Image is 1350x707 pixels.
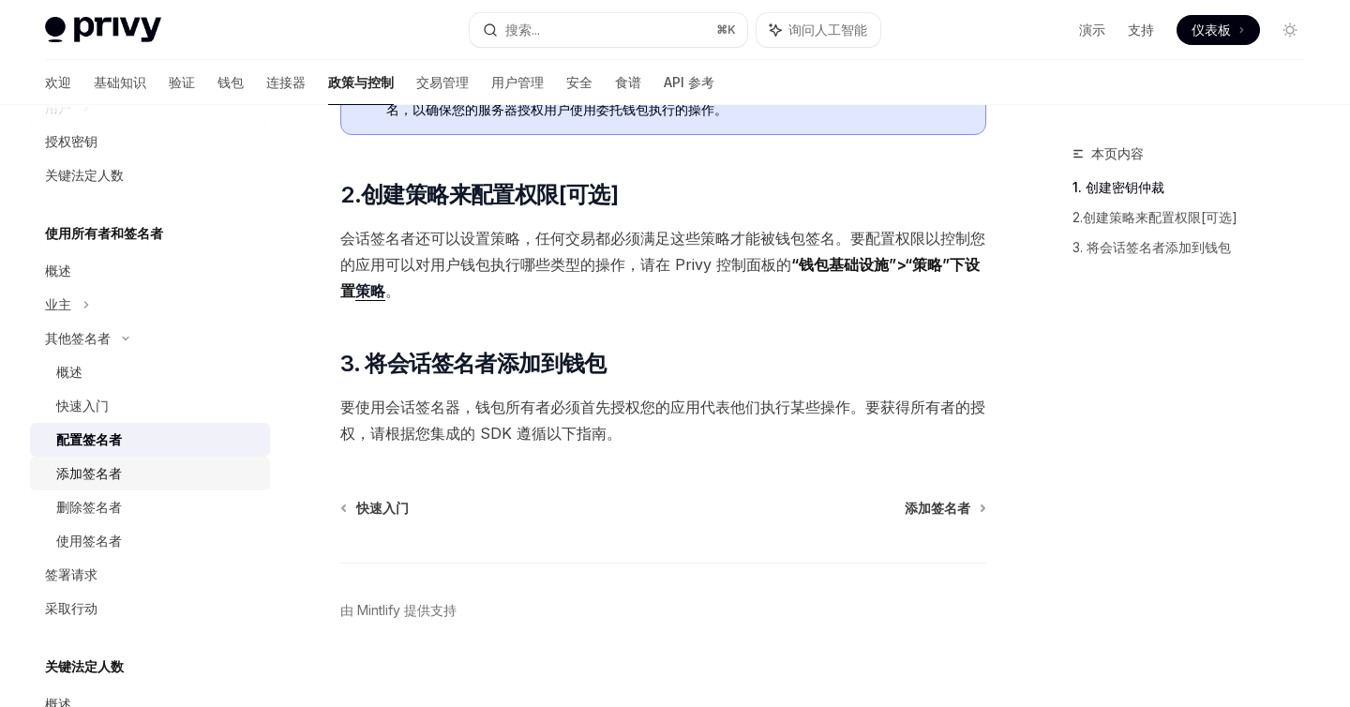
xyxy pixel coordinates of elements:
[328,74,394,90] font: 政策与控制
[385,281,400,300] font: 。
[1072,239,1231,255] font: 3. 将会话签名者添加到钱包
[30,389,270,423] a: 快速入门
[1177,15,1260,45] a: 仪表板
[1072,179,1164,195] font: 1. 创建密钥仲裁
[56,398,109,414] font: 快速入门
[491,74,544,90] font: 用户管理
[56,431,122,447] font: 配置签名者
[45,133,97,149] font: 授权密钥
[566,74,592,90] font: 安全
[30,490,270,524] a: 删除签名者
[355,281,385,300] font: 策略
[45,60,71,105] a: 欢迎
[217,60,244,105] a: 钱包
[1128,21,1154,39] a: 支持
[30,558,270,592] a: 签署请求
[30,355,270,389] a: 概述
[1072,233,1320,263] a: 3. 将会话签名者添加到钱包
[45,167,124,183] font: 关键法定人数
[1079,22,1105,38] font: 演示
[416,74,469,90] font: 交易管理
[340,181,618,208] font: 2.创建策略来配置权限[可选]
[1072,173,1320,203] a: 1. 创建密钥仲裁
[1072,203,1320,233] a: 2.创建策略来配置权限[可选]
[664,60,714,105] a: API 参考
[664,74,714,90] font: API 参考
[1128,22,1154,38] font: 支持
[505,22,540,38] font: 搜索...
[566,60,592,105] a: 安全
[217,74,244,90] font: 钱包
[1275,15,1305,45] button: 切换暗模式
[342,499,409,518] a: 快速入门
[416,60,469,105] a: 交易管理
[491,60,544,105] a: 用户管理
[56,499,122,515] font: 删除签名者
[757,13,880,47] button: 询问人工智能
[655,255,791,274] font: 在 Privy 控制面板的
[30,524,270,558] a: 使用签名者
[30,254,270,288] a: 概述
[355,281,385,301] a: 策略
[94,74,146,90] font: 基础知识
[30,423,270,457] a: 配置签名者
[169,60,195,105] a: 验证
[45,263,71,278] font: 概述
[45,17,161,43] img: 灯光标志
[30,457,270,490] a: 添加签名者
[788,22,867,38] font: 询问人工智能
[340,229,985,274] font: 会话签名者还可以设置策略，任何交易都必须满足这些策略才能被钱包签名。要配置权限以控制您的应用可以对用户钱包执行哪些类型的操作，请
[1079,21,1105,39] a: 演示
[45,74,71,90] font: 欢迎
[94,60,146,105] a: 基础知识
[356,500,409,516] font: 快速入门
[30,592,270,625] a: 采取行动
[56,465,122,481] font: 添加签名者
[56,364,82,380] font: 概述
[56,533,122,549] font: 使用签名者
[266,74,306,90] font: 连接器
[905,500,970,516] font: 添加签名者
[615,60,641,105] a: 食谱
[727,23,736,37] font: K
[45,330,111,346] font: 其他签名者
[340,601,457,620] a: 由 Mintlify 提供支持
[1091,145,1144,161] font: 本页内容
[1072,209,1237,225] font: 2.创建策略来配置权限[可选]
[716,23,727,37] font: ⌘
[340,398,985,443] font: 要使用会话签名器，钱包所有者必须首先授权您的应用代表他们执行某些操作。要获得所有者的授权，请根据您集成的 SDK 遵循以下指南。
[45,658,124,674] font: 关键法定人数
[266,60,306,105] a: 连接器
[45,296,71,312] font: 业主
[340,350,607,377] font: 3. 将会话签名者添加到钱包
[340,602,457,618] font: 由 Mintlify 提供支持
[30,125,270,158] a: 授权密钥
[45,566,97,582] font: 签署请求
[30,158,270,192] a: 关键法定人数
[1192,22,1231,38] font: 仪表板
[328,60,394,105] a: 政策与控制
[615,74,641,90] font: 食谱
[45,225,163,241] font: 使用所有者和签名者
[45,600,97,616] font: 采取行动
[169,74,195,90] font: 验证
[470,13,746,47] button: 搜索...⌘K
[905,499,984,518] a: 添加签名者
